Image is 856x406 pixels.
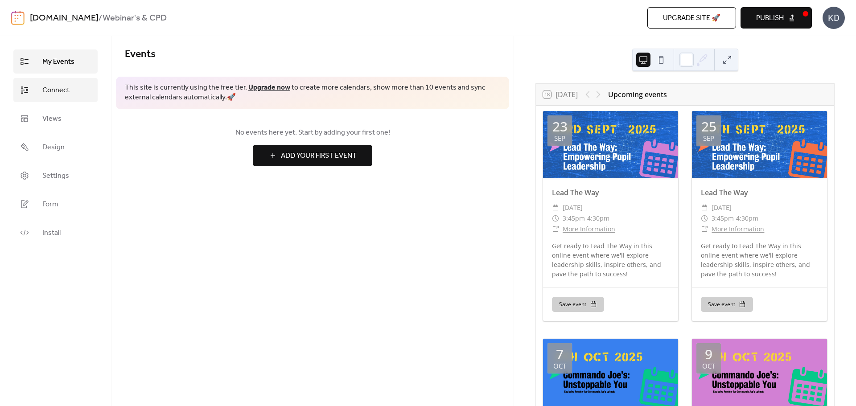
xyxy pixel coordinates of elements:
a: Lead The Way [552,188,599,197]
div: ​ [552,213,559,224]
div: 23 [552,120,568,133]
a: Install [13,221,98,245]
a: Upgrade now [248,81,290,94]
button: Add Your First Event [253,145,372,166]
span: 4:30pm [736,213,758,224]
div: Get ready to Lead The Way in this online event where we'll explore leadership skills, inspire oth... [543,241,678,279]
span: Events [125,45,156,64]
div: ​ [701,213,708,224]
span: [DATE] [563,202,583,213]
span: Settings [42,171,69,181]
b: Webinar's & CPD [103,10,167,27]
div: ​ [701,224,708,234]
a: Views [13,107,98,131]
a: Connect [13,78,98,102]
span: Design [42,142,65,153]
div: Get ready to Lead The Way in this online event where we'll explore leadership skills, inspire oth... [692,241,827,279]
a: Add Your First Event [125,145,500,166]
button: Save event [552,297,604,312]
a: Form [13,192,98,216]
div: Sep [703,135,714,142]
span: No events here yet. Start by adding your first one! [125,127,500,138]
span: My Events [42,57,74,67]
a: More Information [563,225,615,233]
a: More Information [712,225,764,233]
span: Install [42,228,61,238]
div: Oct [702,363,715,369]
div: ​ [552,224,559,234]
a: Settings [13,164,98,188]
div: Sep [554,135,565,142]
button: Upgrade site 🚀 [647,7,736,29]
a: Lead The Way [701,188,748,197]
a: Design [13,135,98,159]
span: 4:30pm [587,213,609,224]
div: 7 [556,348,564,361]
span: Add Your First Event [281,151,357,161]
span: [DATE] [712,202,732,213]
span: Views [42,114,62,124]
span: Publish [756,13,784,24]
div: ​ [701,202,708,213]
button: Publish [741,7,812,29]
span: Connect [42,85,70,96]
div: 25 [701,120,716,133]
div: Upcoming events [608,89,667,100]
img: logo [11,11,25,25]
div: KD [823,7,845,29]
button: Save event [701,297,753,312]
span: Form [42,199,58,210]
a: My Events [13,49,98,74]
span: - [734,213,736,224]
b: / [99,10,103,27]
div: 9 [705,348,712,361]
span: This site is currently using the free tier. to create more calendars, show more than 10 events an... [125,83,500,103]
span: - [585,213,587,224]
span: 3:45pm [563,213,585,224]
span: 3:45pm [712,213,734,224]
a: [DOMAIN_NAME] [30,10,99,27]
span: Upgrade site 🚀 [663,13,720,24]
div: ​ [552,202,559,213]
div: Oct [553,363,566,369]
